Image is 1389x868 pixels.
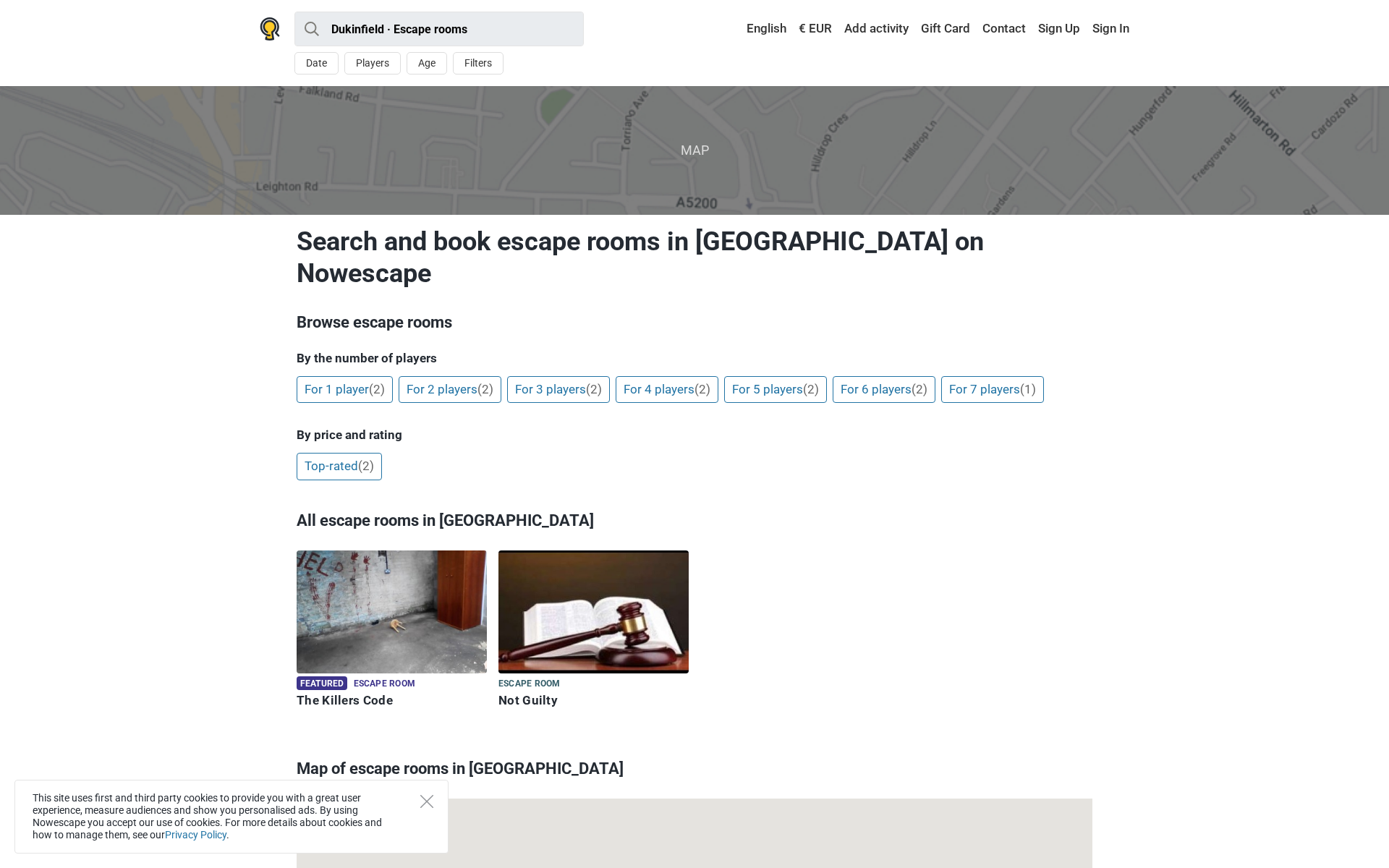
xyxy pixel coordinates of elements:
a: Add activity [841,16,912,42]
span: Featured [297,676,347,690]
a: The Killers Code Featured Escape room The Killers Code [297,550,487,711]
span: (2) [477,382,493,396]
button: Age [407,52,447,75]
a: Not Guilty Escape room Not Guilty [498,550,689,711]
span: (2) [586,382,602,396]
button: Players [344,52,401,75]
a: For 5 players(2) [724,376,827,404]
a: Gift Card [917,16,974,42]
a: For 2 players(2) [399,376,501,404]
div: This site uses first and third party cookies to provide you with a great user experience, measure... [14,780,449,854]
a: Privacy Policy [165,829,226,841]
span: Escape room [354,676,415,692]
a: Sign In [1089,16,1129,42]
input: try “London” [294,12,584,46]
a: For 4 players(2) [616,376,718,404]
h1: Search and book escape rooms in [GEOGRAPHIC_DATA] on Nowescape [297,226,1092,289]
img: English [736,24,747,34]
h6: Not Guilty [498,693,689,708]
span: (1) [1020,382,1036,396]
img: Nowescape logo [260,17,280,41]
span: (2) [369,382,385,396]
span: (2) [358,459,374,473]
a: For 1 player(2) [297,376,393,404]
span: (2) [803,382,819,396]
button: Filters [453,52,504,75]
h3: All escape rooms in [GEOGRAPHIC_DATA] [297,502,1092,540]
span: Escape room [498,676,560,692]
h3: Map of escape rooms in [GEOGRAPHIC_DATA] [297,750,1092,788]
a: For 7 players(1) [941,376,1044,404]
span: (2) [912,382,927,396]
a: For 3 players(2) [507,376,610,404]
a: € EUR [795,16,836,42]
a: Contact [979,16,1029,42]
a: Top-rated(2) [297,453,382,480]
a: Sign Up [1035,16,1084,42]
span: (2) [694,382,710,396]
h5: By the number of players [297,351,1092,365]
h6: The Killers Code [297,693,487,708]
a: For 6 players(2) [833,376,935,404]
button: Date [294,52,339,75]
h3: Browse escape rooms [297,311,1092,334]
img: The Killers Code [297,550,487,673]
a: English [733,16,790,42]
img: Not Guilty [498,550,689,673]
h5: By price and rating [297,427,1092,442]
button: Close [420,795,433,808]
